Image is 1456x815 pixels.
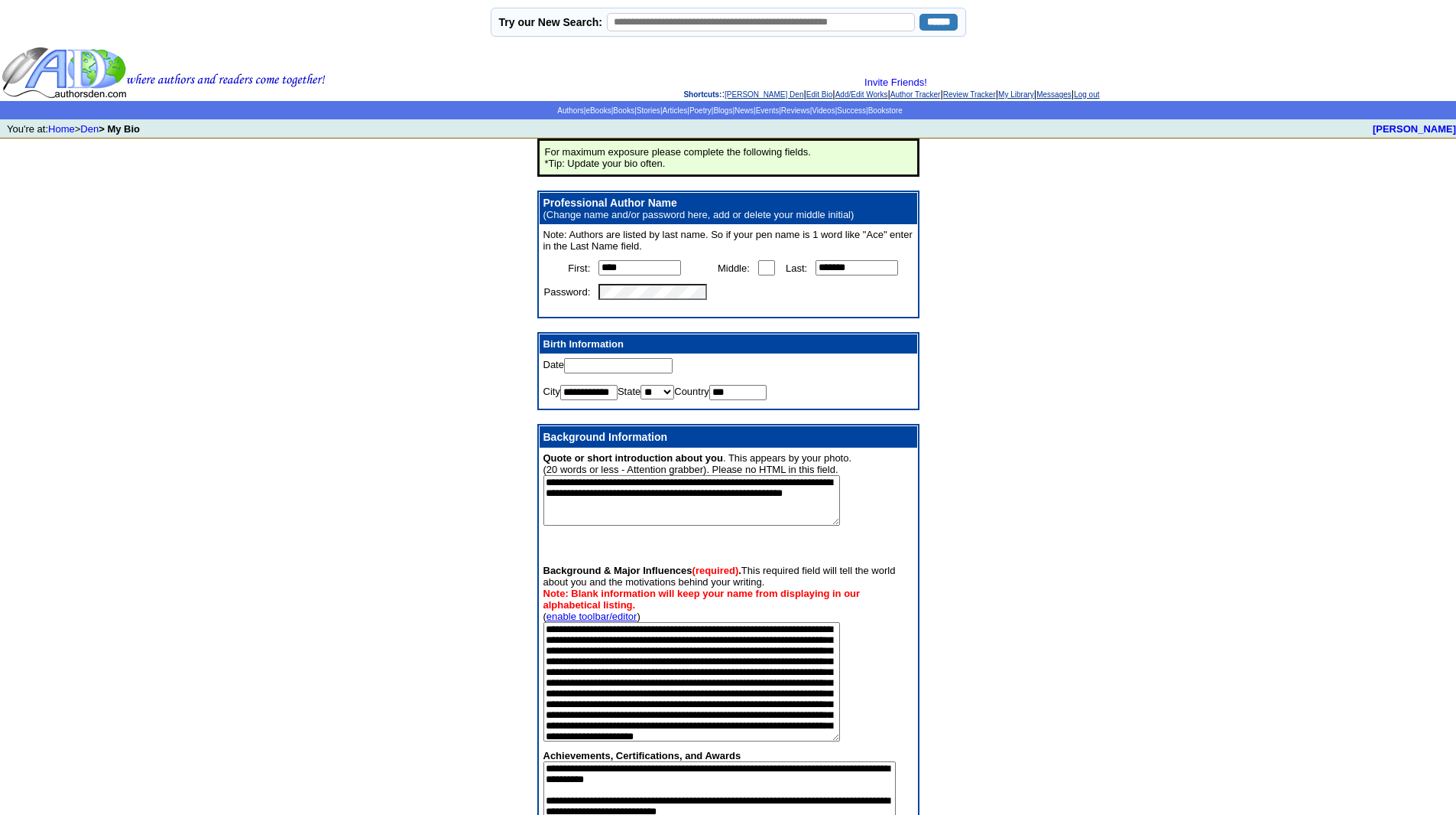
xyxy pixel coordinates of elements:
[543,197,677,209] span: Professional Author Name
[499,16,602,28] label: Try our New Search:
[543,750,741,761] strong: Achievements, Certifications, and Awards
[557,106,583,115] a: Authors
[545,146,811,169] font: For maximum exposure please complete the following fields. *Tip: Update your bio often.
[689,106,712,115] a: Poetry
[683,90,722,99] span: Shortcuts:
[543,209,854,220] font: (Change name and/or password here, add or delete your middle initial)
[662,106,687,115] a: Articles
[1036,90,1072,99] a: Messages
[543,565,896,744] font: This required field will tell the world about you and the motivations behind your writing. ( )
[543,452,723,464] font: Quote or short introduction about you
[637,106,660,115] a: Stories
[543,588,861,611] b: Note: Blank information will keep your name from displaying in our alphabetical listing.
[1373,123,1456,135] a: [PERSON_NAME]
[585,106,611,115] a: eBooks
[2,46,326,99] img: header_logo2.gif
[543,338,624,350] b: Birth Information
[786,262,807,274] font: Last:
[544,286,591,298] font: Password:
[998,90,1034,99] a: My Library
[718,262,750,274] font: Middle:
[543,359,767,406] font: Date City State Country
[543,431,668,443] b: Background Information
[543,400,559,404] img: shim.gif
[543,452,852,528] font: . This appears by your photo. (20 words or less - Attention grabber). Please no HTML in this field.
[48,123,75,135] a: Home
[943,90,996,99] a: Review Tracker
[890,90,941,99] a: Author Tracker
[99,123,140,135] b: > My Bio
[568,262,590,274] font: First:
[575,308,590,312] img: shim.gif
[812,106,835,115] a: Videos
[781,106,810,115] a: Reviews
[868,106,903,115] a: Bookstore
[713,106,732,115] a: Blogs
[1074,90,1099,99] a: Log out
[80,123,99,135] a: Den
[806,90,832,99] a: Edit Bio
[734,106,754,115] a: News
[546,611,637,622] a: enable toolbar/editor
[329,77,1454,99] div: : | | | | | | |
[692,565,739,576] font: (required)
[837,106,866,115] a: Success
[864,77,927,88] a: Invite Friends!
[543,229,913,252] font: Note: Authors are listed by last name. So if your pen name is 1 word like "Ace" enter in the Last...
[543,565,741,576] strong: Background & Major Influences .
[725,90,803,99] a: [PERSON_NAME] Den
[613,106,634,115] a: Books
[7,123,140,135] font: You're at: >
[756,106,780,115] a: Events
[835,90,888,99] a: Add/Edit Works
